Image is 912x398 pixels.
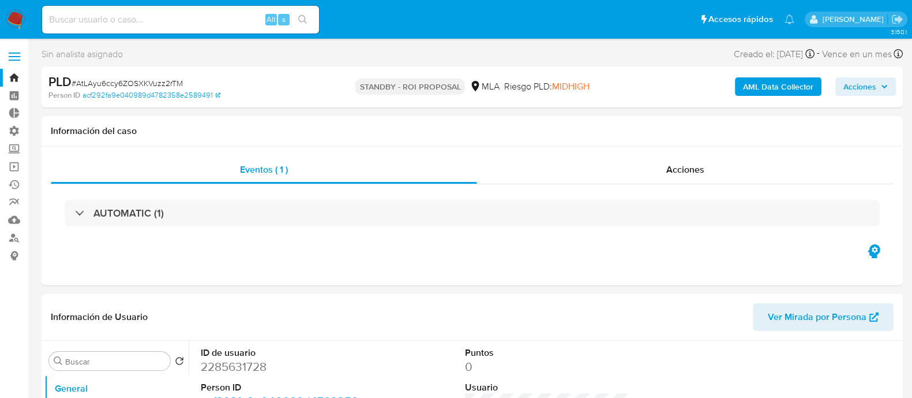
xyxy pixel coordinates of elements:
dt: Usuario [465,381,630,394]
span: MIDHIGH [551,80,589,93]
a: Salir [891,13,903,25]
p: STANDBY - ROI PROPOSAL [355,79,465,95]
div: MLA [470,80,499,93]
dt: ID de usuario [201,347,366,359]
b: AML Data Collector [743,77,813,96]
span: # AtLAyu6ccy6ZOSXKVuzz2rTM [72,77,183,89]
span: Acciones [666,163,704,176]
span: - [817,46,820,62]
button: Volver al orden por defecto [175,356,184,369]
button: search-icon [291,12,314,28]
b: PLD [48,72,72,91]
input: Buscar usuario o caso... [42,12,319,27]
span: Sin analista asignado [42,48,123,61]
a: Notificaciones [785,14,794,24]
dd: 0 [465,359,630,375]
span: s [282,14,286,25]
span: Accesos rápidos [708,13,773,25]
span: Eventos ( 1 ) [240,163,288,176]
input: Buscar [65,356,166,367]
span: Acciones [843,77,876,96]
button: Acciones [835,77,896,96]
span: Ver Mirada por Persona [768,303,866,331]
div: AUTOMATIC (1) [65,200,880,226]
button: AML Data Collector [735,77,821,96]
b: Person ID [48,90,80,101]
dt: Puntos [465,347,630,359]
h1: Información de Usuario [51,311,148,323]
dt: Person ID [201,381,366,394]
span: Alt [267,14,276,25]
h3: AUTOMATIC (1) [93,207,164,220]
a: acf292fa9e040989d4782358e2589491 [82,90,220,101]
p: leandro.caroprese@mercadolibre.com [822,14,887,25]
h1: Información del caso [51,125,894,137]
button: Buscar [54,356,63,366]
span: Riesgo PLD: [504,80,589,93]
div: Creado el: [DATE] [734,46,815,62]
button: Ver Mirada por Persona [753,303,894,331]
dd: 2285631728 [201,359,366,375]
span: Vence en un mes [822,48,892,61]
